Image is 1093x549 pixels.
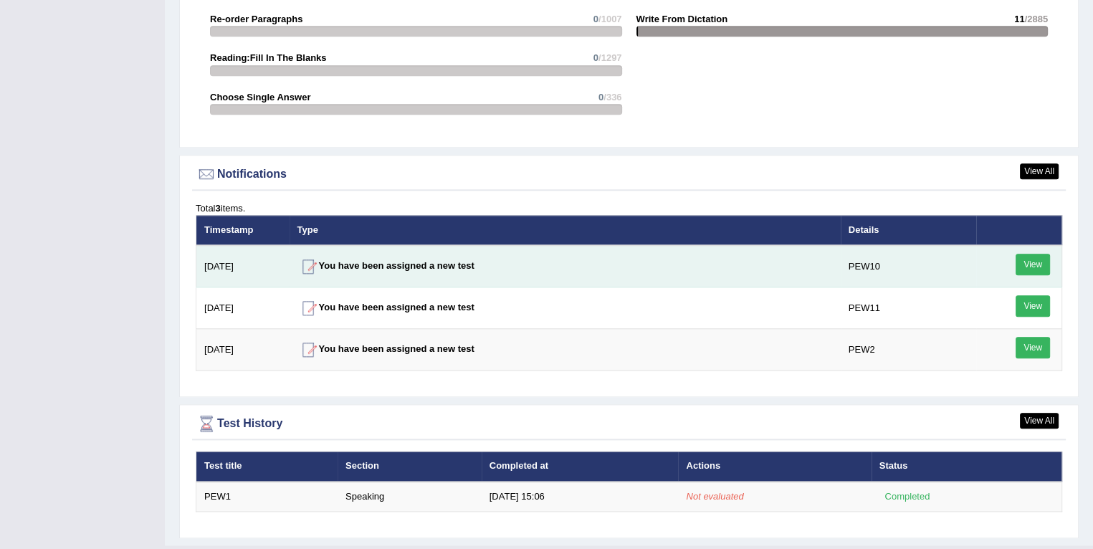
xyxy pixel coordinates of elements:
[598,14,622,24] span: /1007
[196,245,290,287] td: [DATE]
[598,92,603,102] span: 0
[636,14,728,24] strong: Write From Dictation
[872,452,1062,482] th: Status
[1016,295,1050,317] a: View
[841,329,976,371] td: PEW2
[686,491,743,502] em: Not evaluated
[297,302,474,312] strong: You have been assigned a new test
[879,489,935,504] div: Completed
[290,215,841,245] th: Type
[1020,413,1059,429] a: View All
[1016,337,1050,358] a: View
[1016,254,1050,275] a: View
[196,452,338,482] th: Test title
[196,215,290,245] th: Timestamp
[338,452,482,482] th: Section
[196,201,1062,215] div: Total items.
[210,14,302,24] strong: Re-order Paragraphs
[297,260,474,271] strong: You have been assigned a new test
[841,215,976,245] th: Details
[196,287,290,329] td: [DATE]
[1024,14,1048,24] span: /2885
[1014,14,1024,24] span: 11
[196,163,1062,185] div: Notifications
[841,287,976,329] td: PEW11
[678,452,871,482] th: Actions
[297,343,474,354] strong: You have been assigned a new test
[841,245,976,287] td: PEW10
[482,482,679,512] td: [DATE] 15:06
[603,92,621,102] span: /336
[196,482,338,512] td: PEW1
[215,203,220,214] b: 3
[482,452,679,482] th: Completed at
[593,52,598,63] span: 0
[338,482,482,512] td: Speaking
[196,413,1062,434] div: Test History
[598,52,622,63] span: /1297
[210,52,327,63] strong: Reading:Fill In The Blanks
[593,14,598,24] span: 0
[210,92,310,102] strong: Choose Single Answer
[196,329,290,371] td: [DATE]
[1020,163,1059,179] a: View All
